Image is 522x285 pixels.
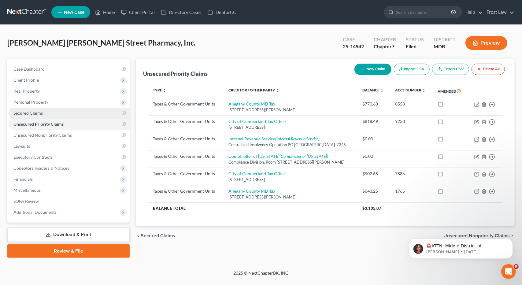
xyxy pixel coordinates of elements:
[501,264,516,279] iframe: Intercom live chat
[275,136,320,141] i: (Internal Revenue Service)
[394,64,430,75] button: Import CSV
[13,99,48,105] span: Personal Property
[228,124,353,130] div: [STREET_ADDRESS]
[362,153,385,159] div: $0.00
[228,136,320,141] a: Internal Revenue Service(Internal Revenue Service)
[362,188,385,194] div: $643.25
[9,196,130,207] a: SOFA Review
[422,89,426,92] i: unfold_more
[153,171,219,177] div: Taxes & Other Government Units
[395,188,428,194] div: 1765
[406,36,424,43] div: Status
[462,7,483,18] a: Help
[13,187,41,193] span: Miscellaneous
[228,194,353,200] div: [STREET_ADDRESS][PERSON_NAME]
[7,38,195,47] span: [PERSON_NAME] [PERSON_NAME] Street Pharmacy, Inc.
[13,176,33,182] span: Financials
[13,198,39,204] span: SOFA Review
[205,7,239,18] a: DebtorCC
[434,43,456,50] div: MDB
[153,153,219,159] div: Taxes & Other Government Units
[136,233,175,238] button: chevron_left Secured Claims
[228,177,353,183] div: [STREET_ADDRESS]
[87,270,435,281] div: 2025 © NextChapterBK, INC
[362,101,385,107] div: $770.68
[153,88,166,92] a: Type unfold_more
[13,66,45,72] span: Case Dashboard
[280,154,328,159] i: (Comptroller of [US_STATE])
[395,171,428,177] div: 7886
[228,101,275,106] a: Allegany County MD Tax
[9,141,130,152] a: Lawsuits
[433,84,468,98] th: Amended
[13,143,30,149] span: Lawsuits
[148,203,357,214] th: Balance Total
[9,108,130,119] a: Secured Claims
[163,89,166,92] i: unfold_more
[228,107,353,113] div: [STREET_ADDRESS][PERSON_NAME]
[118,7,158,18] a: Client Portal
[13,209,57,215] span: Additional Documents
[514,264,519,269] span: 9
[380,89,384,92] i: unfold_more
[396,6,452,18] input: Search by name...
[362,136,385,142] div: $0.00
[9,152,130,163] a: Executory Contracts
[13,165,69,171] span: Codebtors Insiders & Notices
[9,119,130,130] a: Unsecured Priority Claims
[13,77,39,83] span: Client Profile
[228,154,328,159] a: Comptroller of [US_STATE](Comptroller of [US_STATE])
[13,154,53,160] span: Executory Contracts
[374,36,396,43] div: Chapter
[7,228,130,242] a: Download & Print
[395,101,428,107] div: 8558
[343,36,364,43] div: Case
[434,36,456,43] div: District
[374,43,396,50] div: Chapter
[395,88,426,92] a: Acct Number unfold_more
[362,118,385,124] div: $818.49
[406,43,424,50] div: Filed
[228,188,275,194] a: Allegany County MD Tax
[13,132,72,138] span: Unsecured Nonpriority Claims
[9,64,130,75] a: Case Dashboard
[153,188,219,194] div: Taxes & Other Government Units
[483,7,514,18] a: Frost Law
[64,10,84,15] span: New Case
[141,233,175,238] span: Secured Claims
[362,206,381,211] span: $3,135.07
[400,226,522,268] iframe: Intercom notifications message
[472,64,505,75] button: Delete All
[13,88,40,94] span: Real Property
[7,244,130,258] a: Review & File
[153,136,219,142] div: Taxes & Other Government Units
[143,70,208,77] div: Unsecured Priority Claims
[92,7,118,18] a: Home
[13,110,43,116] span: Secured Claims
[276,89,279,92] i: unfold_more
[228,171,286,176] a: City of Cumberland Tax Office
[153,101,219,107] div: Taxes & Other Government Units
[228,142,353,148] div: Centralized Insolvency Operation PO [GEOGRAPHIC_DATA]-7346
[432,64,469,75] a: Export CSV
[13,121,64,127] span: Unsecured Priority Claims
[228,159,353,165] div: Compliance Division, Room [STREET_ADDRESS][PERSON_NAME]
[228,119,286,124] a: City of Cumberland Tax Office
[158,7,205,18] a: Directory Cases
[136,233,141,238] i: chevron_left
[395,118,428,124] div: 9233
[228,88,279,92] a: Creditor / Other Party unfold_more
[362,171,385,177] div: $902.65
[354,64,391,75] button: New Claim
[153,118,219,124] div: Taxes & Other Government Units
[9,130,130,141] a: Unsecured Nonpriority Claims
[392,43,394,49] span: 7
[465,36,507,50] button: Preview
[362,88,384,92] a: Balance unfold_more
[343,43,364,50] div: 25-14942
